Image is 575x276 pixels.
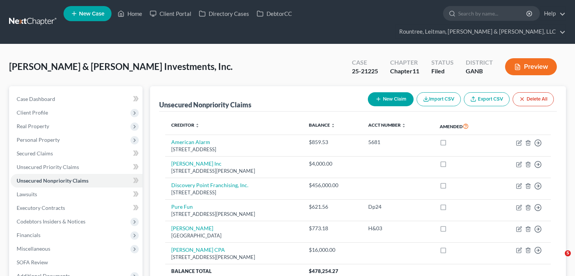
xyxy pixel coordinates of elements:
span: $478,254.27 [309,268,338,274]
div: [STREET_ADDRESS][PERSON_NAME] [171,211,296,218]
div: GANB [466,67,493,76]
a: Help [540,7,566,20]
div: $859.53 [309,138,356,146]
a: [PERSON_NAME] [171,225,213,231]
a: Balance unfold_more [309,122,335,128]
a: Discovery Point Franchising, Inc. [171,182,248,188]
span: SOFA Review [17,259,48,265]
a: [PERSON_NAME] CPA [171,247,225,253]
div: Unsecured Nonpriority Claims [159,100,251,109]
span: Executory Contracts [17,205,65,211]
div: Case [352,58,378,67]
div: 25-21225 [352,67,378,76]
span: Codebtors Insiders & Notices [17,218,85,225]
span: Real Property [17,123,49,129]
div: [STREET_ADDRESS] [171,146,296,153]
a: [PERSON_NAME] Inc [171,160,222,167]
div: $16,000.00 [309,246,356,254]
th: Amended [434,118,493,135]
div: $773.18 [309,225,356,232]
div: H&03 [368,225,428,232]
a: Client Portal [146,7,195,20]
div: [STREET_ADDRESS] [171,189,296,196]
a: Unsecured Nonpriority Claims [11,174,143,188]
a: SOFA Review [11,256,143,269]
span: Lawsuits [17,191,37,197]
i: unfold_more [195,123,200,128]
input: Search by name... [458,6,527,20]
i: unfold_more [401,123,406,128]
button: Preview [505,58,557,75]
span: Miscellaneous [17,245,50,252]
a: Secured Claims [11,147,143,160]
i: unfold_more [331,123,335,128]
span: Unsecured Priority Claims [17,164,79,170]
span: Case Dashboard [17,96,55,102]
div: Filed [431,67,454,76]
a: DebtorCC [253,7,296,20]
span: 5 [565,250,571,256]
button: New Claim [368,92,414,106]
a: Executory Contracts [11,201,143,215]
div: $4,000.00 [309,160,356,167]
button: Delete All [513,92,554,106]
a: Export CSV [464,92,510,106]
a: Lawsuits [11,188,143,201]
a: American Alarm [171,139,210,145]
iframe: Intercom live chat [549,250,567,268]
span: Secured Claims [17,150,53,157]
div: [STREET_ADDRESS][PERSON_NAME] [171,254,296,261]
div: Chapter [390,67,419,76]
div: $456,000.00 [309,181,356,189]
div: District [466,58,493,67]
span: Personal Property [17,136,60,143]
a: Case Dashboard [11,92,143,106]
div: Chapter [390,58,419,67]
div: 5681 [368,138,428,146]
a: Rountree, Leitman, [PERSON_NAME] & [PERSON_NAME], LLC [395,25,566,39]
a: Home [114,7,146,20]
span: Client Profile [17,109,48,116]
div: [STREET_ADDRESS][PERSON_NAME] [171,167,296,175]
a: Directory Cases [195,7,253,20]
a: Pure Fun [171,203,193,210]
span: Unsecured Nonpriority Claims [17,177,88,184]
span: [PERSON_NAME] & [PERSON_NAME] Investments, Inc. [9,61,232,72]
span: 11 [412,67,419,74]
span: New Case [79,11,104,17]
div: Status [431,58,454,67]
div: [GEOGRAPHIC_DATA] [171,232,296,239]
button: Import CSV [417,92,461,106]
span: Financials [17,232,40,238]
a: Acct Number unfold_more [368,122,406,128]
div: Dp24 [368,203,428,211]
a: Unsecured Priority Claims [11,160,143,174]
a: Creditor unfold_more [171,122,200,128]
div: $621.56 [309,203,356,211]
